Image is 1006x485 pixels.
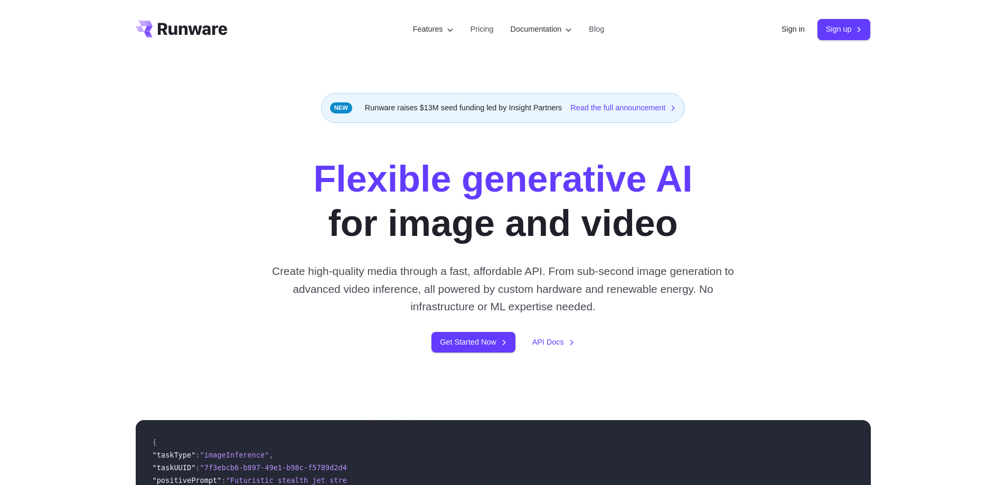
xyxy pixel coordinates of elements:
h1: for image and video [313,157,692,245]
p: Create high-quality media through a fast, affordable API. From sub-second image generation to adv... [268,262,738,315]
a: Blog [589,23,604,35]
label: Features [413,23,454,35]
span: : [195,463,200,472]
span: , [269,451,273,459]
span: "Futuristic stealth jet streaking through a neon-lit cityscape with glowing purple exhaust" [226,476,619,484]
a: Read the full announcement [570,102,676,114]
a: API Docs [532,336,575,348]
span: : [195,451,200,459]
div: Runware raises $13M seed funding led by Insight Partners [321,93,685,123]
span: : [221,476,225,484]
a: Sign in [782,23,805,35]
a: Get Started Now [431,332,515,353]
span: "positivePrompt" [153,476,222,484]
span: "imageInference" [200,451,269,459]
a: Pricing [471,23,494,35]
a: Go to / [136,21,228,37]
a: Sign up [817,19,871,40]
label: Documentation [511,23,572,35]
span: { [153,438,157,446]
strong: Flexible generative AI [313,158,692,199]
span: "taskUUID" [153,463,196,472]
span: "taskType" [153,451,196,459]
span: "7f3ebcb6-b897-49e1-b98c-f5789d2d40d7" [200,463,364,472]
